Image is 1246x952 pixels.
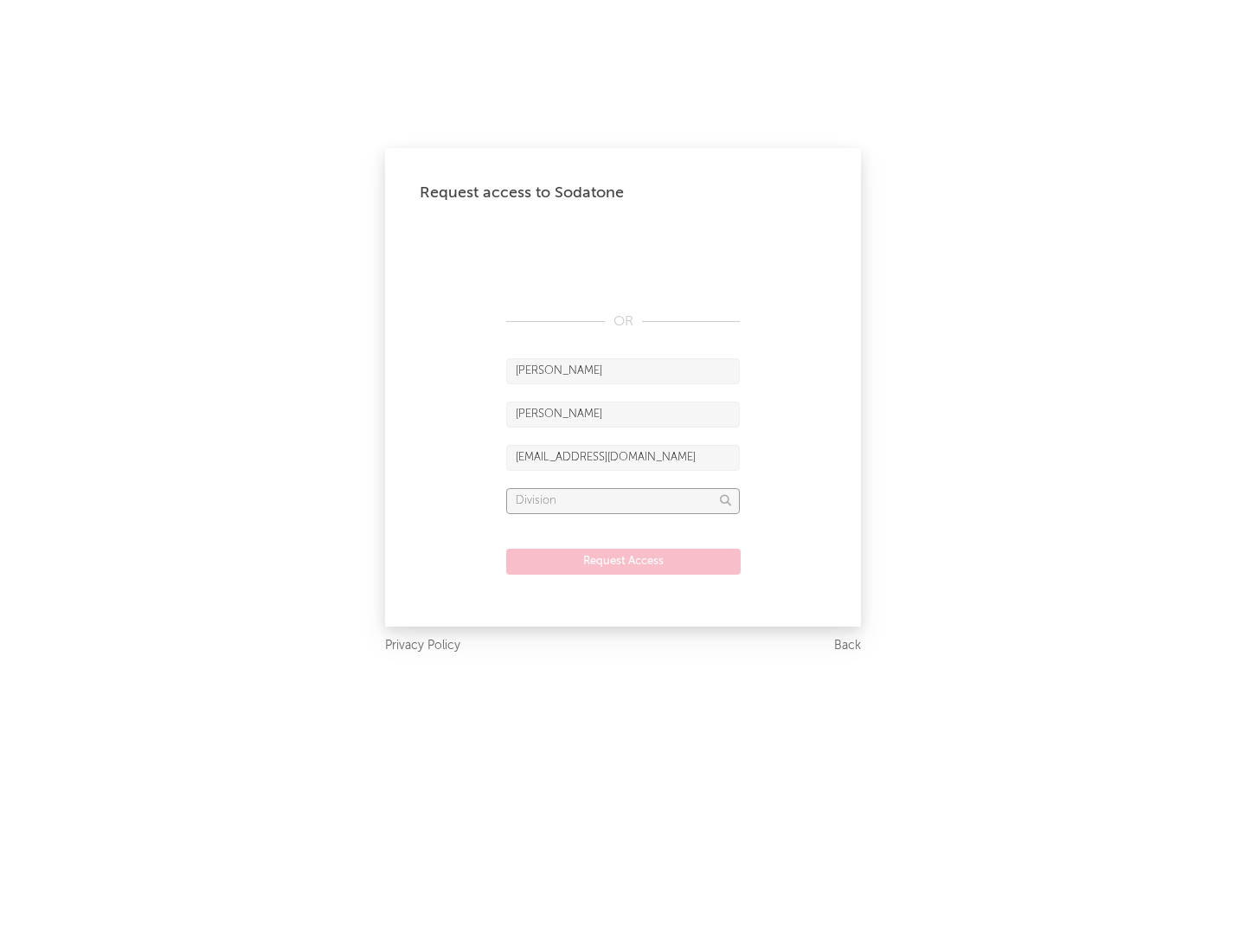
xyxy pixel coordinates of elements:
a: Back [834,635,861,657]
input: Division [506,488,740,514]
input: Email [506,445,740,471]
input: Last Name [506,402,740,428]
input: First Name [506,358,740,384]
a: Privacy Policy [385,635,460,657]
button: Request Access [506,549,741,575]
div: Request access to Sodatone [420,183,826,203]
div: OR [506,312,740,332]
